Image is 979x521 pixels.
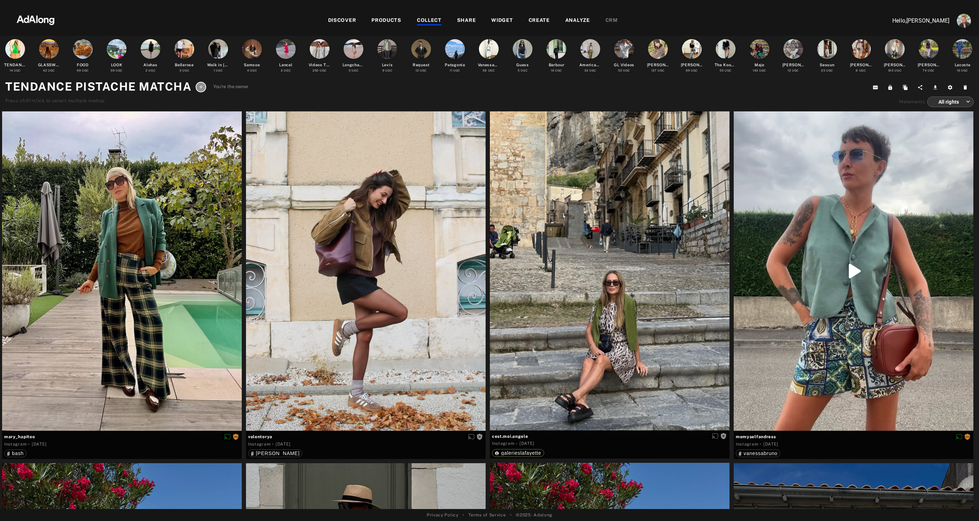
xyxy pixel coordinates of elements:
[821,69,825,72] span: 23
[5,97,249,104] div: Press shift+click to select multiple medias
[415,68,427,73] div: UGC
[551,68,562,73] div: UGC
[179,69,181,72] span: 3
[143,62,157,68] div: Alohas
[782,62,805,68] div: [PERSON_NAME]
[248,441,270,447] div: Instagram
[584,68,596,73] div: UGC
[476,434,483,439] span: Rights not requested
[491,17,513,25] div: WIDGET
[710,433,720,440] button: Enable diffusion on this media
[248,434,484,440] span: valentorya
[146,68,156,73] div: UGC
[888,68,902,73] div: UGC
[4,441,26,447] div: Instagram
[427,512,458,518] a: Privacy Policy
[516,441,518,447] span: ·
[820,62,834,68] div: Sessun
[879,17,949,25] p: Hello, [PERSON_NAME]
[43,68,55,73] div: UGC
[681,62,703,68] div: [PERSON_NAME]
[529,17,550,25] div: CREATE
[445,62,465,68] div: Patagonia
[276,442,290,447] time: 2025-10-02T16:48:59.000Z
[309,62,331,68] div: Videos Tiktok
[38,62,60,68] div: GLASSWALK
[12,450,24,456] span: bash
[755,62,764,68] div: Maje
[272,441,274,447] span: ·
[518,69,520,72] span: 5
[944,487,979,521] iframe: Chat Widget
[957,69,960,72] span: 16
[413,62,430,68] div: Request
[744,450,777,456] span: vanessabruno
[614,62,634,68] div: GL Videos
[647,62,669,68] div: [PERSON_NAME]
[111,62,123,68] div: LOOK
[720,434,727,439] span: Rights not requested
[516,512,552,518] span: © 2025 - Adalong
[10,69,13,72] span: 14
[549,62,565,68] div: Barbour
[856,69,858,72] span: 8
[146,69,148,72] span: 2
[450,68,460,73] div: UGC
[584,69,588,72] span: 32
[233,434,239,439] span: Rights requested
[856,68,866,73] div: UGC
[482,69,487,72] span: 38
[720,69,724,72] span: 55
[349,68,359,73] div: UGC
[763,442,778,447] time: 2025-08-19T12:22:10.000Z
[111,69,115,72] span: 69
[957,14,971,28] img: ACg8ocLjEk1irI4XXb49MzUGwa4F_C3PpCyg-3CPbiuLEZrYEA=s96-c
[457,17,476,25] div: SHARE
[736,434,971,440] span: memyselfandress
[468,512,506,518] a: Terms of Service
[753,68,766,73] div: UGC
[753,69,758,72] span: 143
[888,69,894,72] span: 185
[516,62,529,68] div: Guess
[492,440,514,447] div: Instagram
[850,62,872,68] div: [PERSON_NAME]
[247,69,249,72] span: 4
[618,68,630,73] div: UGC
[281,69,283,72] span: 2
[415,69,419,72] span: 12
[579,62,602,68] div: American Vintage
[495,450,541,455] div: galerieslafayette
[565,17,590,25] div: ANALYZE
[463,512,464,518] span: •
[929,82,944,92] button: Download
[482,68,495,73] div: UGC
[247,68,257,73] div: UGC
[686,68,698,73] div: UGC
[518,68,528,73] div: UGC
[111,68,123,73] div: UGC
[788,68,799,73] div: UGC
[899,82,914,92] button: Duplicate collection
[899,99,904,104] span: 14
[313,69,319,72] span: 250
[77,69,81,72] span: 69
[5,9,67,30] img: 63233d7d88ed69de3c212112c67096b6.png
[739,451,777,456] div: vanessabruno
[760,441,762,447] span: ·
[914,82,929,92] button: Share
[651,68,665,73] div: UGC
[651,69,657,72] span: 127
[736,441,758,447] div: Instagram
[382,69,384,72] span: 9
[501,450,541,456] span: galerieslafayette
[214,69,215,72] span: 1
[955,62,971,68] div: Lacoste
[251,451,300,456] div: sandro
[279,62,292,68] div: Lancel
[450,69,452,72] span: 11
[899,98,925,105] div: elements
[957,68,968,73] div: UGC
[923,68,935,73] div: UGC
[222,433,233,440] button: Disable diffusion on this media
